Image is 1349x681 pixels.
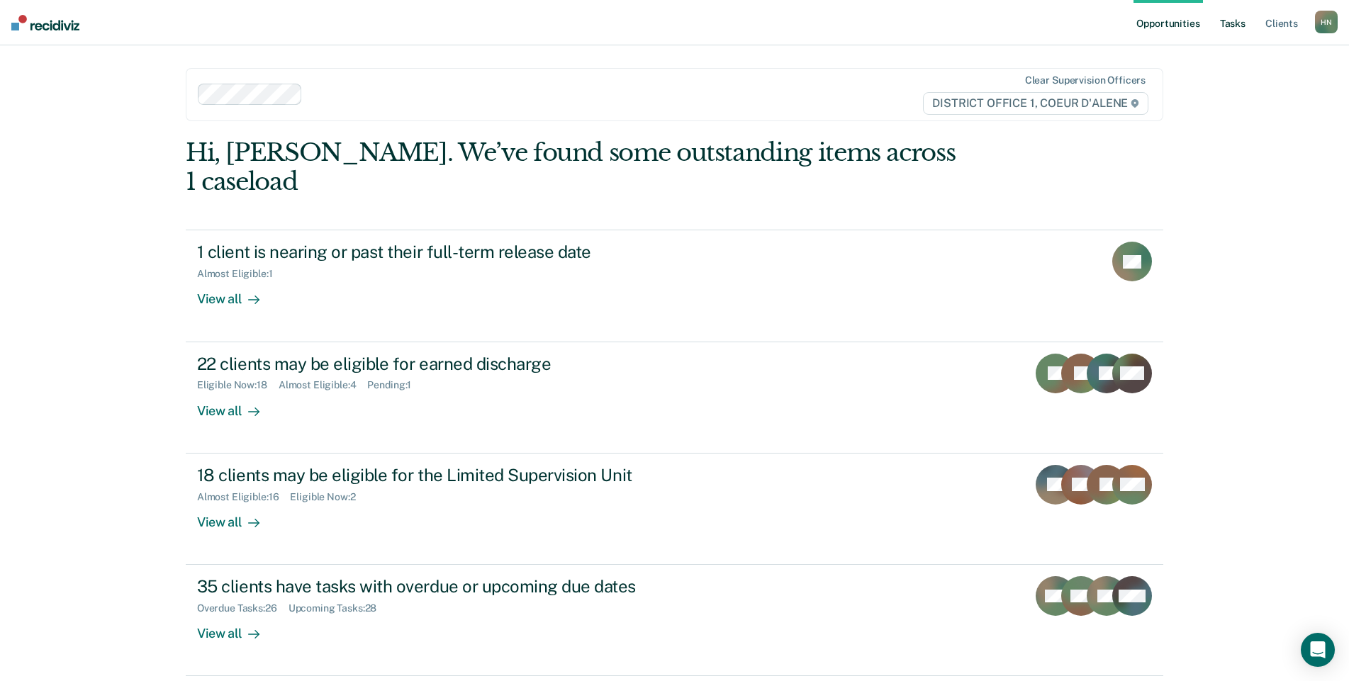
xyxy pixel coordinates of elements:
div: View all [197,614,276,642]
div: Eligible Now : 2 [290,491,366,503]
div: Almost Eligible : 16 [197,491,291,503]
img: Recidiviz [11,15,79,30]
div: Eligible Now : 18 [197,379,279,391]
div: View all [197,391,276,419]
div: View all [197,502,276,530]
div: Almost Eligible : 1 [197,268,284,280]
div: Almost Eligible : 4 [279,379,368,391]
div: 35 clients have tasks with overdue or upcoming due dates [197,576,695,597]
div: Upcoming Tasks : 28 [289,602,388,614]
div: H N [1315,11,1338,33]
div: Clear supervision officers [1025,74,1146,86]
a: 22 clients may be eligible for earned dischargeEligible Now:18Almost Eligible:4Pending:1View all [186,342,1163,454]
div: 18 clients may be eligible for the Limited Supervision Unit [197,465,695,485]
div: View all [197,280,276,308]
a: 18 clients may be eligible for the Limited Supervision UnitAlmost Eligible:16Eligible Now:2View all [186,454,1163,565]
div: 1 client is nearing or past their full-term release date [197,242,695,262]
div: Hi, [PERSON_NAME]. We’ve found some outstanding items across 1 caseload [186,138,968,196]
a: 35 clients have tasks with overdue or upcoming due datesOverdue Tasks:26Upcoming Tasks:28View all [186,565,1163,676]
div: Open Intercom Messenger [1301,633,1335,667]
div: 22 clients may be eligible for earned discharge [197,354,695,374]
button: HN [1315,11,1338,33]
a: 1 client is nearing or past their full-term release dateAlmost Eligible:1View all [186,230,1163,342]
div: Overdue Tasks : 26 [197,602,289,614]
div: Pending : 1 [367,379,422,391]
span: DISTRICT OFFICE 1, COEUR D'ALENE [923,92,1148,115]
